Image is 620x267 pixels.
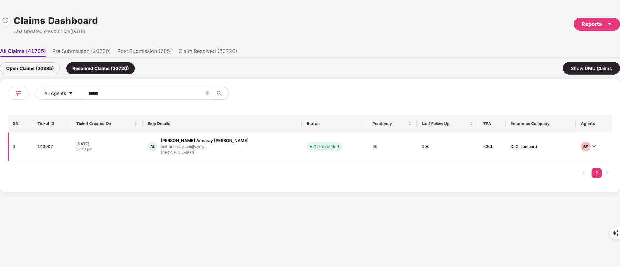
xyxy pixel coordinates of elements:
th: Ticket Created On [71,115,143,132]
th: Last Follow Up [417,115,478,132]
span: Ticket Created On [76,121,133,126]
span: Last Follow Up [422,121,468,126]
span: Pendency [372,121,407,126]
th: Pendency [367,115,417,132]
th: Agents [576,115,612,132]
